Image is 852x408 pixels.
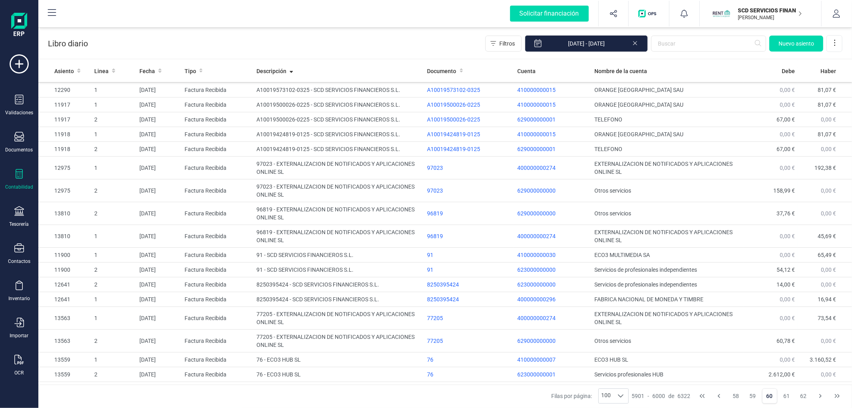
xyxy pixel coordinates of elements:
td: 13612 [38,382,91,397]
div: Inventario [8,295,30,302]
td: 11900 [38,263,91,277]
td: Factura Recibida [181,142,253,157]
span: 54,12 € [777,267,795,273]
td: 11900 [38,248,91,263]
p: [PERSON_NAME] [738,14,802,21]
div: Importar [10,332,29,339]
div: Filas por página: [551,388,629,404]
td: Factura Recibida [181,127,253,142]
div: A10019424819-0125 [427,130,511,138]
div: 91 [427,251,511,259]
span: 60,78 € [777,338,795,344]
td: Factura Recibida [181,98,253,112]
td: 76 - ECO3 HUB SL [253,367,424,382]
button: Next Page [813,388,828,404]
td: 2 [91,382,136,397]
td: 2 [91,277,136,292]
span: 6000 [653,392,665,400]
div: Tesorería [10,221,29,227]
div: 8250395424 [427,295,511,303]
div: 91 [427,266,511,274]
td: [DATE] [136,330,181,352]
td: [DATE] [136,263,181,277]
button: Logo de OPS [634,1,664,26]
td: 77205 - EXTERNALIZACION DE NOTIFICADOS Y APLICACIONES ONLINE SL [253,307,424,330]
td: [DATE] [136,367,181,382]
td: Factura Recibida [181,248,253,263]
td: ORANGE [GEOGRAPHIC_DATA] SAU [591,83,744,98]
td: TELEFONO [591,142,744,157]
span: 0,00 € [821,210,836,217]
td: [DATE] [136,277,181,292]
div: 97023 [427,187,511,195]
div: Contactos [8,258,30,265]
td: [DATE] [136,307,181,330]
span: 0,00 € [780,131,795,137]
span: 2.612,00 € [769,371,795,378]
td: 1 [91,157,136,179]
td: 2 [91,367,136,382]
span: 0,00 € [821,267,836,273]
button: Solicitar financiación [500,1,598,26]
td: 13810 [38,202,91,225]
td: 13810 [38,225,91,248]
p: 410000000007 [517,356,588,364]
td: Factura Recibida [181,382,253,397]
td: 2 [91,263,136,277]
div: A10019573102-0325 [427,86,511,94]
td: Factura Recibida [181,277,253,292]
div: 96819 [427,209,511,217]
td: [DATE] [136,142,181,157]
td: EXTERNALIZACION DE NOTIFICADOS Y APLICACIONES ONLINE SL [591,307,744,330]
td: 8250395424 - SCD SERVICIOS FINANCIEROS S.L. [253,277,424,292]
td: Servicios de profesionales independientes [591,277,744,292]
p: 623000000001 [517,370,588,378]
img: Logo Finanedi [11,13,27,38]
td: Factura Recibida [181,179,253,202]
td: [DATE] [136,157,181,179]
span: 37,76 € [777,210,795,217]
td: Factura Recibida [181,292,253,307]
button: Page 61 [779,388,794,404]
span: 0,00 € [821,187,836,194]
td: 97023 - EXTERNALIZACION DE NOTIFICADOS Y APLICACIONES ONLINE SL [253,179,424,202]
td: A10019500026-0225 - SCD SERVICIOS FINANCIEROS S.L. [253,112,424,127]
td: Factura Recibida [181,352,253,367]
td: [DATE] [136,127,181,142]
span: 0,00 € [780,87,795,93]
td: A10019424819-0125 - SCD SERVICIOS FINANCIEROS S.L. [253,127,424,142]
span: 0,00 € [821,116,836,123]
td: 12641 [38,277,91,292]
button: Page 59 [745,388,761,404]
td: Otros servicios [591,179,744,202]
td: TELEFONO [591,112,744,127]
span: 0,00 € [780,315,795,321]
td: 1 [91,225,136,248]
td: 13563 [38,330,91,352]
td: [DATE] [136,292,181,307]
td: 12975 [38,179,91,202]
td: 2 [91,330,136,352]
div: 76 [427,370,511,378]
div: OCR [15,370,24,376]
p: 410000000015 [517,101,588,109]
p: 623000000000 [517,266,588,274]
td: A10019424819-0125 - SCD SERVICIOS FINANCIEROS S.L. [253,142,424,157]
p: 410000000015 [517,130,588,138]
td: Factura Recibida [181,112,253,127]
span: 0,00 € [821,281,836,288]
span: 192,38 € [814,165,836,171]
p: 629000000000 [517,209,588,217]
span: Linea [94,67,109,75]
span: 81,07 € [818,102,836,108]
td: 11918 [38,142,91,157]
button: SCSCD SERVICIOS FINANCIEROS SL[PERSON_NAME] [709,1,812,26]
td: 636893267 - HUBSPOT [GEOGRAPHIC_DATA] SL [253,382,424,397]
span: Tipo [185,67,196,75]
span: Descripción [256,67,286,75]
td: 11917 [38,112,91,127]
div: 96819 [427,232,511,240]
td: 2 [91,179,136,202]
td: ECO3 MULTIMEDIA SA [591,248,744,263]
span: 100 [599,389,613,403]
